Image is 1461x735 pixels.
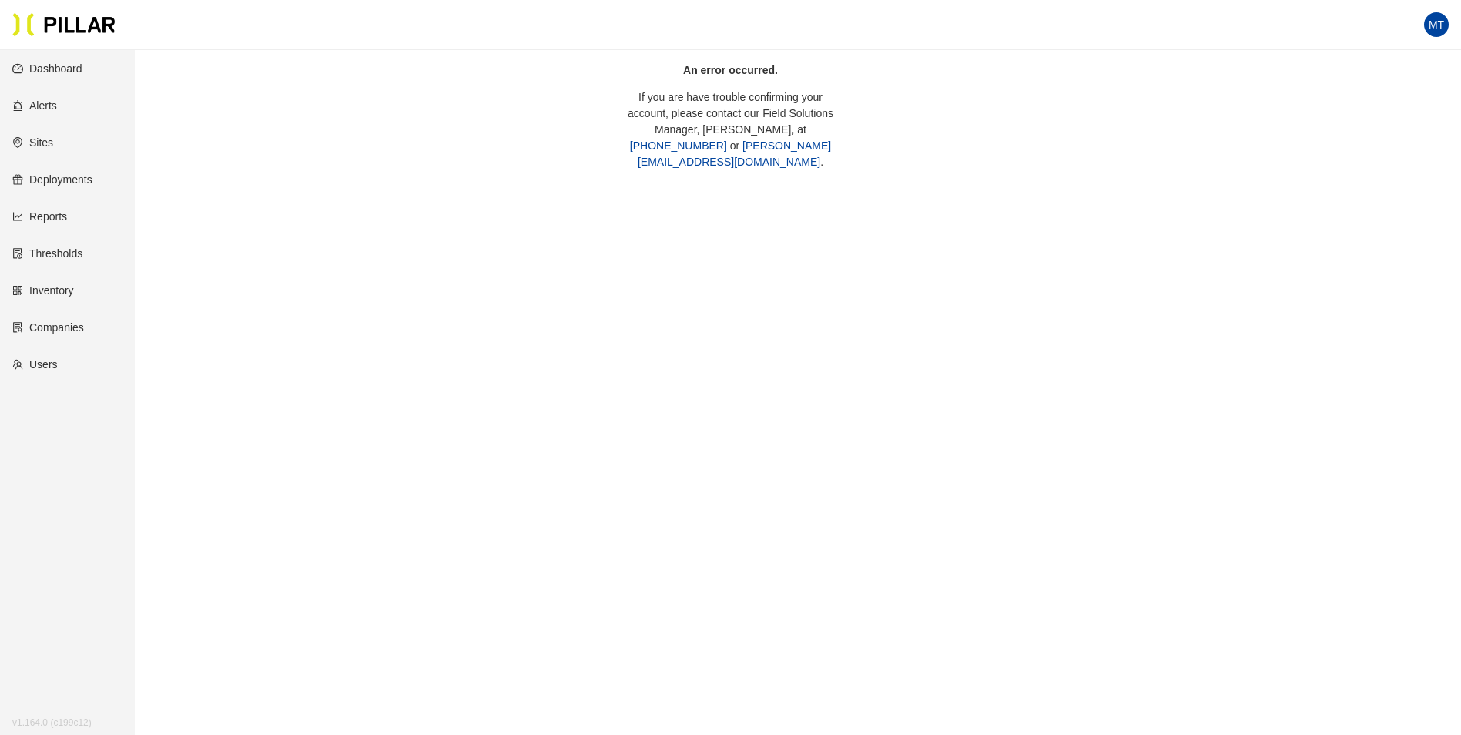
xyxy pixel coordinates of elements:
[12,12,116,37] img: Pillar Technologies
[12,358,58,371] a: teamUsers
[623,89,839,170] p: If you are have trouble confirming your account, please contact our Field Solutions Manager, [PER...
[12,210,67,223] a: line-chartReports
[12,173,92,186] a: giftDeployments
[12,136,53,149] a: environmentSites
[623,62,839,79] p: An error occurred.
[12,247,82,260] a: exceptionThresholds
[1429,12,1444,37] span: MT
[630,139,727,152] a: [PHONE_NUMBER]
[12,99,57,112] a: alertAlerts
[12,284,74,297] a: qrcodeInventory
[12,62,82,75] a: dashboardDashboard
[12,321,84,334] a: solutionCompanies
